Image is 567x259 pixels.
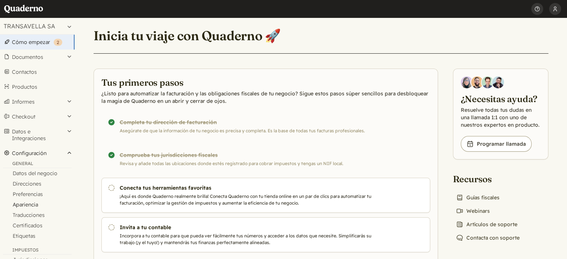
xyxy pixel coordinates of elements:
[453,219,520,230] a: Artículos de soporte
[471,76,483,88] img: Jairo Fumero, Account Executive at Quaderno
[3,247,72,255] div: Impuestos
[453,192,503,203] a: Guías fiscales
[461,136,532,152] a: Programar llamada
[101,90,430,105] p: ¿Listo para automatizar la facturación y las obligaciones fiscales de tu negocio? Sigue estos pas...
[453,206,493,216] a: Webinars
[120,224,374,231] h3: Invita a tu contable
[482,76,494,88] img: Ivo Oltmans, Business Developer at Quaderno
[94,28,281,44] h1: Inicia tu viaje con Quaderno 🚀
[57,40,59,45] span: 2
[461,106,541,129] p: Resuelve todas tus dudas en una llamada 1:1 con uno de nuestros expertos en producto.
[453,233,523,243] a: Contacta con soporte
[120,233,374,246] p: Incorpora a tu contable para que pueda ver fácilmente tus números y acceder a los datos que neces...
[453,173,523,185] h2: Recursos
[492,76,504,88] img: Javier Rubio, DevRel at Quaderno
[120,184,374,192] h3: Conecta tus herramientas favoritas
[101,76,430,88] h2: Tus primeros pasos
[461,93,541,105] h2: ¿Necesitas ayuda?
[101,217,430,252] a: Invita a tu contable Incorpora a tu contable para que pueda ver fácilmente tus números y acceder ...
[120,193,374,206] p: ¡Aquí es donde Quaderno realmente brilla! Conecta Quaderno con tu tienda online en un par de clic...
[461,76,473,88] img: Diana Carrasco, Account Executive at Quaderno
[101,178,430,213] a: Conecta tus herramientas favoritas ¡Aquí es donde Quaderno realmente brilla! Conecta Quaderno con...
[3,161,72,168] div: General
